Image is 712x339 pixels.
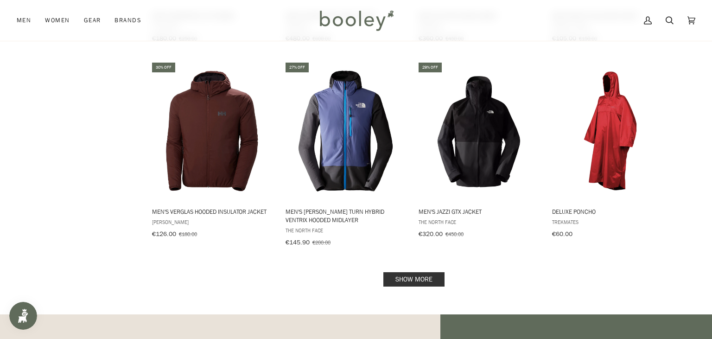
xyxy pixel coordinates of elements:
[419,230,443,238] span: €320.00
[419,63,442,72] div: 29% off
[286,238,310,247] span: €145.90
[152,218,272,226] span: [PERSON_NAME]
[286,63,309,72] div: 27% off
[419,207,539,216] span: Men's Jazzi GTX Jacket
[383,272,445,287] a: Show more
[152,63,175,72] div: 30% off
[551,70,674,192] img: Trekmates Deluxe Poncho Child Pepper - Booley Galway
[286,226,406,234] span: The North Face
[45,16,70,25] span: Women
[552,230,572,238] span: €60.00
[114,16,141,25] span: Brands
[151,70,273,192] img: Helly Hansen Men's Verglas Hooded Insulator Jacket Hickory - Booley Galway
[551,61,674,241] a: Deluxe Poncho
[286,207,406,224] span: Men's [PERSON_NAME] Turn Hybrid Ventrix Hooded Midlayer
[419,218,539,226] span: The North Face
[152,207,272,216] span: Men's Verglas Hooded Insulator Jacket
[316,7,397,34] img: Booley
[552,207,672,216] span: Deluxe Poncho
[417,61,540,241] a: Men's Jazzi GTX Jacket
[84,16,101,25] span: Gear
[445,230,464,238] span: €450.00
[552,218,672,226] span: Trekmates
[152,230,176,238] span: €126.00
[417,70,540,192] img: The North Face Men's Jazzi Gore-Tex Jacket Asphalt Grey / TNF Black - Booley Galway
[17,16,31,25] span: Men
[151,61,273,241] a: Men's Verglas Hooded Insulator Jacket
[9,302,37,330] iframe: Button to open loyalty program pop-up
[152,275,675,284] div: Pagination
[284,61,407,249] a: Men's Dawn Turn Hybrid Ventrix Hooded Midlayer
[312,238,331,246] span: €200.00
[284,70,407,192] img: The North Face Men's Dawn Turn Hybrid Ventrix Hooded Midlayer Asphalt Grey / Cave Blue - Booley G...
[179,230,197,238] span: €180.00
